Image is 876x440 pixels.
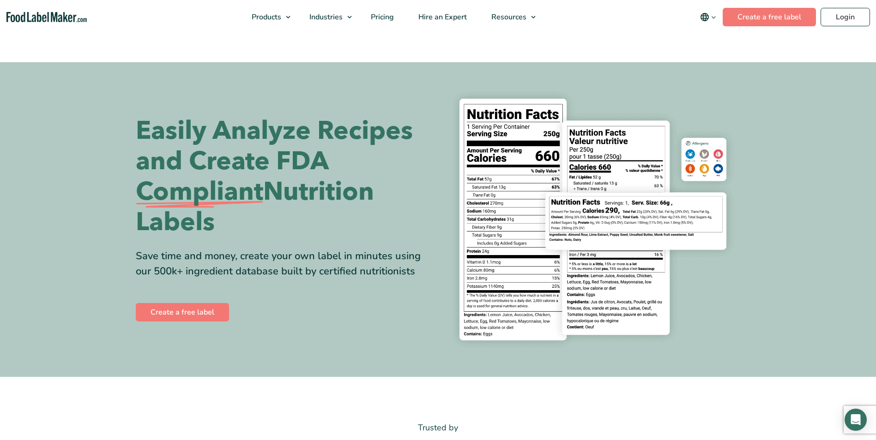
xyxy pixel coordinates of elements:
[416,12,468,22] span: Hire an Expert
[136,303,229,321] a: Create a free label
[136,249,431,279] div: Save time and money, create your own label in minutes using our 500k+ ingredient database built b...
[845,409,867,431] div: Open Intercom Messenger
[307,12,344,22] span: Industries
[489,12,527,22] span: Resources
[249,12,282,22] span: Products
[368,12,395,22] span: Pricing
[136,421,741,434] p: Trusted by
[136,116,431,238] h1: Easily Analyze Recipes and Create FDA Nutrition Labels
[136,177,263,207] span: Compliant
[821,8,870,26] a: Login
[723,8,816,26] a: Create a free label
